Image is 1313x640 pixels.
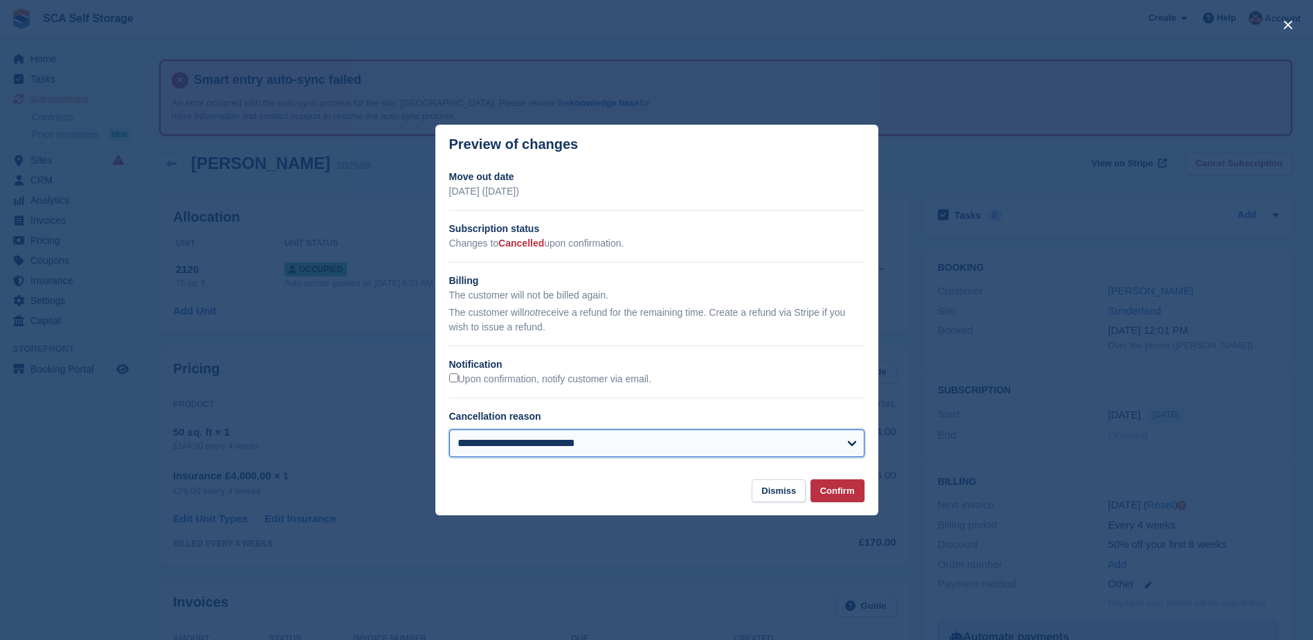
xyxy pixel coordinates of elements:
span: Cancelled [498,238,544,249]
p: [DATE] ([DATE]) [449,184,864,199]
h2: Subscription status [449,222,864,236]
button: Dismiss [752,479,806,502]
h2: Billing [449,274,864,288]
label: Upon confirmation, notify customer via email. [449,373,651,386]
p: The customer will receive a refund for the remaining time. Create a refund via Stripe if you wish... [449,305,864,335]
input: Upon confirmation, notify customer via email. [449,373,458,382]
p: The customer will not be billed again. [449,288,864,303]
p: Changes to upon confirmation. [449,236,864,251]
p: Preview of changes [449,136,579,152]
h2: Notification [449,357,864,372]
button: Confirm [811,479,864,502]
label: Cancellation reason [449,411,541,422]
button: close [1277,14,1299,36]
h2: Move out date [449,170,864,184]
em: not [524,307,537,318]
